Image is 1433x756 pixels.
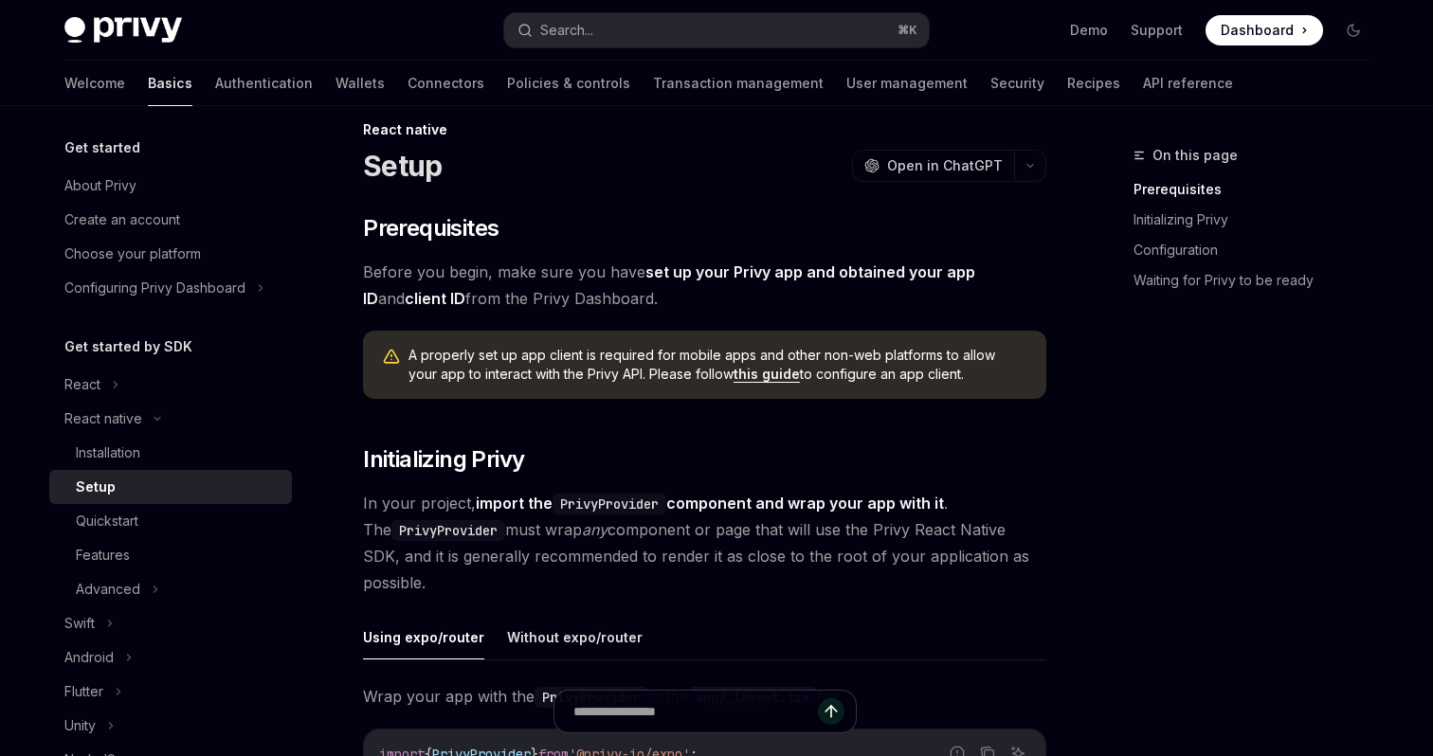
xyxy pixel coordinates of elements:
[363,683,1046,710] span: Wrap your app with the in the file.
[49,169,292,203] a: About Privy
[49,572,292,606] button: Advanced
[49,640,292,675] button: Android
[573,691,818,732] input: Ask a question...
[76,510,138,532] div: Quickstart
[1134,174,1384,205] a: Prerequisites
[76,476,116,498] div: Setup
[64,646,114,669] div: Android
[408,346,1027,384] span: A properly set up app client is required for mobile apps and other non-web platforms to allow you...
[363,259,1046,312] span: Before you begin, make sure you have and from the Privy Dashboard.
[363,615,484,659] button: Using expo/router
[64,407,142,430] div: React native
[405,289,465,309] a: client ID
[336,61,385,106] a: Wallets
[363,262,975,309] a: set up your Privy app and obtained your app ID
[64,17,182,44] img: dark logo
[504,13,929,47] button: Search...⌘K
[49,538,292,572] a: Features
[391,520,505,541] code: PrivyProvider
[363,213,499,243] span: Prerequisites
[582,520,608,539] em: any
[363,149,442,183] h1: Setup
[49,203,292,237] a: Create an account
[64,208,180,231] div: Create an account
[64,243,201,265] div: Choose your platform
[76,544,130,567] div: Features
[1143,61,1233,106] a: API reference
[476,494,944,513] strong: import the component and wrap your app with it
[49,271,292,305] button: Configuring Privy Dashboard
[363,444,524,475] span: Initializing Privy
[215,61,313,106] a: Authentication
[49,436,292,470] a: Installation
[49,709,292,743] button: Unity
[990,61,1044,106] a: Security
[1134,205,1384,235] a: Initializing Privy
[64,136,140,159] h5: Get started
[76,578,140,601] div: Advanced
[64,680,103,703] div: Flutter
[64,335,192,358] h5: Get started by SDK
[64,373,100,396] div: React
[76,441,140,464] div: Installation
[1067,61,1120,106] a: Recipes
[363,120,1046,139] div: React native
[64,714,96,737] div: Unity
[1131,21,1183,40] a: Support
[553,494,666,514] code: PrivyProvider
[363,490,1046,596] span: In your project, . The must wrap component or page that will use the Privy React Native SDK, and ...
[49,606,292,640] button: Swift
[1070,21,1108,40] a: Demo
[846,61,968,106] a: User management
[64,174,136,197] div: About Privy
[1338,15,1369,45] button: Toggle dark mode
[64,277,245,299] div: Configuring Privy Dashboard
[852,150,1014,182] button: Open in ChatGPT
[540,19,593,42] div: Search...
[887,156,1003,175] span: Open in ChatGPT
[49,237,292,271] a: Choose your platform
[49,402,292,436] button: React native
[49,504,292,538] a: Quickstart
[1221,21,1294,40] span: Dashboard
[64,61,125,106] a: Welcome
[49,368,292,402] button: React
[64,612,95,635] div: Swift
[653,61,824,106] a: Transaction management
[148,61,192,106] a: Basics
[507,615,643,659] button: Without expo/router
[49,675,292,709] button: Flutter
[818,698,844,725] button: Send message
[408,61,484,106] a: Connectors
[49,470,292,504] a: Setup
[1134,265,1384,296] a: Waiting for Privy to be ready
[1134,235,1384,265] a: Configuration
[734,366,800,383] a: this guide
[507,61,630,106] a: Policies & controls
[1206,15,1323,45] a: Dashboard
[382,348,401,367] svg: Warning
[1152,144,1238,167] span: On this page
[898,23,917,38] span: ⌘ K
